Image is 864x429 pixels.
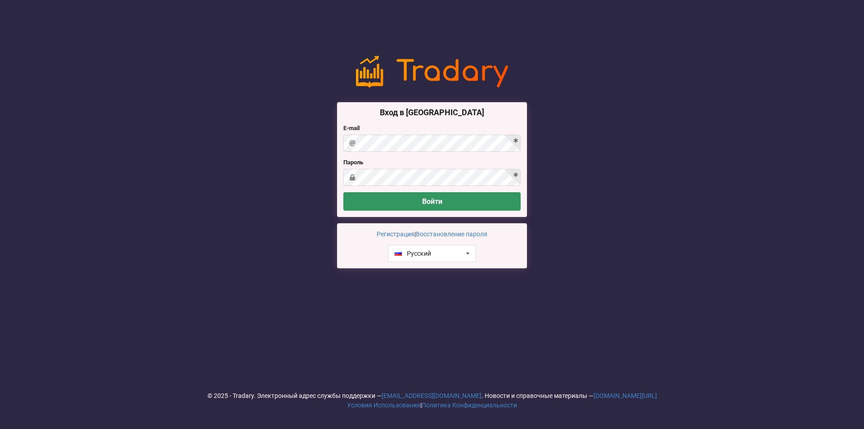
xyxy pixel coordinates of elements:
a: [EMAIL_ADDRESS][DOMAIN_NAME] [382,392,481,399]
a: Регистрация [377,230,414,238]
a: [DOMAIN_NAME][URL] [594,392,657,399]
a: Политика Конфиденциальности [422,402,517,409]
h3: Вход в [GEOGRAPHIC_DATA] [343,107,521,117]
label: E-mail [343,124,521,133]
p: | [343,230,521,239]
div: Русский [395,250,431,257]
button: Войти [343,192,521,211]
img: logo-noslogan-1ad60627477bfbe4b251f00f67da6d4e.png [356,56,508,87]
div: © 2025 - Tradary. Электронный адрес службы поддержки — . Новости и справочные материалы — | [6,391,858,410]
a: Восстановление пароля [416,230,487,238]
label: Пароль [343,158,521,167]
a: Условия Использования [347,402,420,409]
